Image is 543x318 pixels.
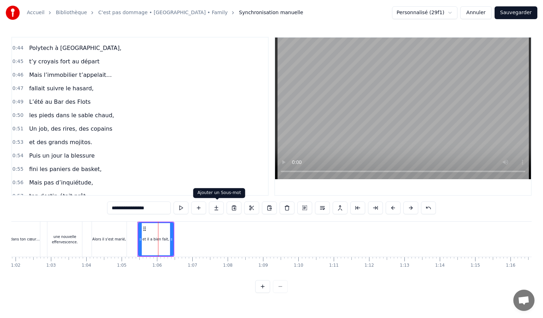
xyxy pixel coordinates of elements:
[12,152,23,159] span: 0:54
[223,263,233,268] div: 1:08
[92,237,126,242] div: Alors il s'est marié,
[82,263,91,268] div: 1:04
[98,9,228,16] a: C'est pas dommage • [GEOGRAPHIC_DATA] • Family
[46,263,56,268] div: 1:03
[460,6,491,19] button: Annuler
[471,263,480,268] div: 1:15
[364,263,374,268] div: 1:12
[12,179,23,186] span: 0:56
[56,9,87,16] a: Bibliothèque
[28,44,122,52] span: Polytech à [GEOGRAPHIC_DATA],
[12,193,23,200] span: 0:57
[12,85,23,92] span: 0:47
[12,45,23,52] span: 0:44
[6,237,40,242] div: Et dans ton cœur…
[11,263,21,268] div: 1:02
[6,6,20,20] img: youka
[28,71,112,79] span: Mais l’immobilier t’appelait…
[142,237,169,242] div: et il a bien fait,
[435,263,445,268] div: 1:14
[193,188,245,198] div: Ajouter un Sous-mot
[400,263,409,268] div: 1:13
[12,112,23,119] span: 0:50
[27,9,45,16] a: Accueil
[258,263,268,268] div: 1:09
[294,263,303,268] div: 1:10
[239,9,303,16] span: Synchronisation manuelle
[495,6,537,19] button: Sauvegarder
[12,166,23,173] span: 0:55
[27,9,303,16] nav: breadcrumb
[12,125,23,132] span: 0:51
[12,98,23,106] span: 0:49
[28,178,94,187] span: Mais pas d’inquiétude,
[28,111,115,119] span: les pieds dans le sable chaud,
[28,138,93,146] span: et des grands mojitos.
[506,263,515,268] div: 1:16
[28,98,91,106] span: L’été au Bar des Flots
[329,263,339,268] div: 1:11
[28,192,88,200] span: ton destin était prêt.
[12,72,23,79] span: 0:46
[12,139,23,146] span: 0:53
[12,58,23,65] span: 0:45
[117,263,127,268] div: 1:05
[188,263,197,268] div: 1:07
[28,84,94,92] span: fallait suivre le hasard,
[28,165,102,173] span: fini les paniers de basket,
[513,290,535,311] a: Ouvrir le chat
[28,152,95,160] span: Puis un jour la blessure
[47,234,82,245] div: une nouvelle effervescence.
[152,263,162,268] div: 1:06
[28,125,113,133] span: Un job, des rires, des copains
[28,57,100,66] span: t’y croyais fort au départ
